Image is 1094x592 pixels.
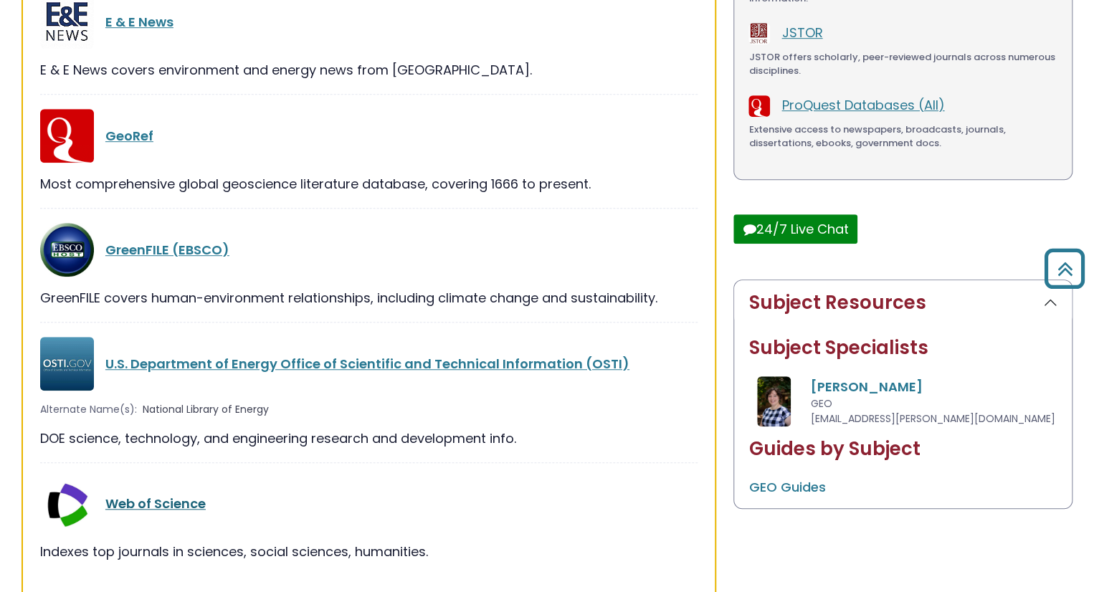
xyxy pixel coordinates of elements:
[143,402,269,417] span: National Library of Energy
[40,429,698,448] div: DOE science, technology, and engineering research and development info.
[810,378,922,396] a: [PERSON_NAME]
[748,478,825,496] a: GEO Guides
[1039,255,1090,282] a: Back to Top
[105,355,629,373] a: U.S. Department of Energy Office of Scientific and Technical Information (OSTI)
[748,123,1057,151] div: Extensive access to newspapers, broadcasts, journals, dissertations, ebooks, government docs.
[748,337,1057,359] h2: Subject Specialists
[40,174,698,194] div: Most comprehensive global geoscience literature database, covering 1666 to present.
[748,50,1057,78] div: JSTOR offers scholarly, peer-reviewed journals across numerous disciplines.
[105,495,206,512] a: Web of Science
[105,241,229,259] a: GreenFILE (EBSCO)
[105,127,153,145] a: GeoRef
[40,288,698,307] div: GreenFILE covers human-environment relationships, including climate change and sustainability.
[748,438,1057,460] h2: Guides by Subject
[810,396,832,411] span: GEO
[733,214,857,244] button: 24/7 Live Chat
[40,542,698,561] div: Indexes top journals in sciences, social sciences, humanities.
[781,96,944,114] a: ProQuest Databases (All)
[781,24,822,42] a: JSTOR
[105,13,173,31] a: E & E News
[40,60,698,80] div: E & E News covers environment and energy news from [GEOGRAPHIC_DATA].
[757,376,791,426] img: Amanda Matthysse
[40,402,137,417] span: Alternate Name(s):
[734,280,1072,325] button: Subject Resources
[810,411,1055,426] span: [EMAIL_ADDRESS][PERSON_NAME][DOMAIN_NAME]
